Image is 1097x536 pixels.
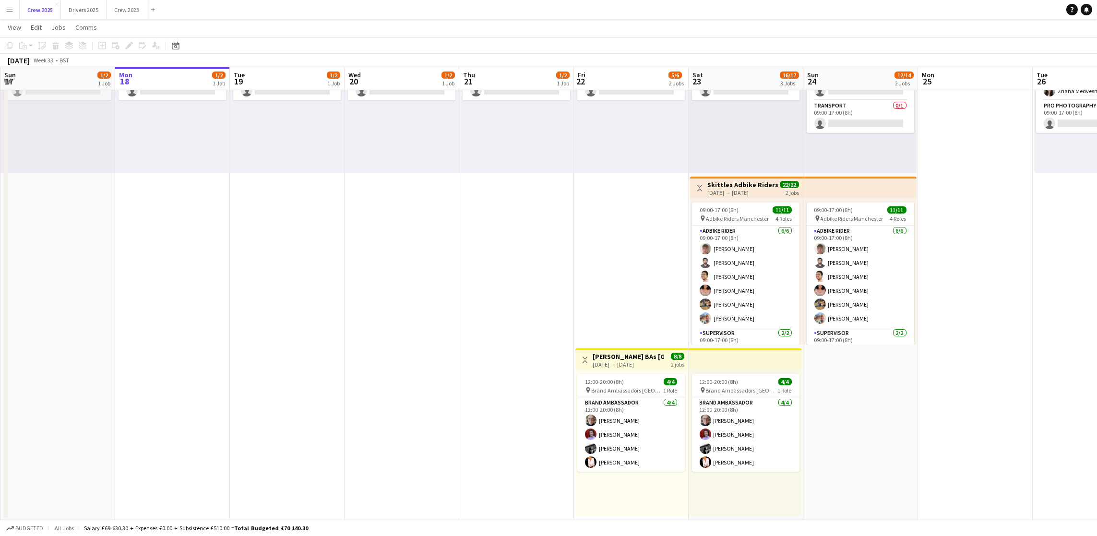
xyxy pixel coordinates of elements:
span: 4 Roles [775,215,792,222]
span: 18 [118,76,132,87]
span: 16/17 [780,71,799,79]
span: 1/2 [97,71,111,79]
span: Mon [922,71,934,79]
span: Comms [75,23,97,32]
span: 1/2 [441,71,455,79]
button: Crew 2023 [107,0,147,19]
span: View [8,23,21,32]
span: Tue [1037,71,1048,79]
span: 09:00-17:00 (8h) [700,206,739,214]
span: 12:00-20:00 (8h) [585,378,624,385]
span: 1/2 [212,71,226,79]
span: Mon [119,71,132,79]
app-job-card: 12:00-20:00 (8h)4/4 Brand Ambassadors [GEOGRAPHIC_DATA]1 RoleBrand Ambassador4/412:00-20:00 (8h)[... [577,374,685,472]
div: 2 jobs [786,188,799,196]
app-card-role: Brand Ambassador4/412:00-20:00 (8h)[PERSON_NAME][PERSON_NAME][PERSON_NAME][PERSON_NAME] [692,397,799,472]
span: 4/4 [664,378,677,385]
h3: Skittles Adbike Riders Manchester [707,180,779,189]
span: 1/2 [327,71,340,79]
span: 22/22 [780,181,799,188]
div: 2 Jobs [669,80,684,87]
app-card-role: Supervisor2/209:00-17:00 (8h) [807,328,914,374]
div: 1 Job [98,80,110,87]
div: 1 Job [213,80,225,87]
span: Jobs [51,23,66,32]
h3: [PERSON_NAME] BAs [GEOGRAPHIC_DATA] [593,352,664,361]
a: Edit [27,21,46,34]
app-card-role: Brand Ambassador4/412:00-20:00 (8h)[PERSON_NAME][PERSON_NAME][PERSON_NAME][PERSON_NAME] [577,397,685,472]
span: 23 [691,76,703,87]
app-card-role: Adbike Rider6/609:00-17:00 (8h)[PERSON_NAME][PERSON_NAME][PERSON_NAME][PERSON_NAME][PERSON_NAME][... [807,226,914,328]
app-card-role: Adbike Rider6/609:00-17:00 (8h)[PERSON_NAME][PERSON_NAME][PERSON_NAME][PERSON_NAME][PERSON_NAME][... [692,226,799,328]
app-card-role: Supervisor2/209:00-17:00 (8h) [692,328,799,374]
div: Salary £69 630.30 + Expenses £0.00 + Subsistence £510.00 = [84,524,308,532]
span: 11/11 [773,206,792,214]
div: [DATE] → [DATE] [593,361,664,368]
div: 1 Job [557,80,569,87]
span: 12:00-20:00 (8h) [700,378,739,385]
div: 1 Job [327,80,340,87]
span: Sat [692,71,703,79]
span: Sun [807,71,819,79]
span: 5/6 [668,71,682,79]
button: Drivers 2025 [61,0,107,19]
span: Adbike Riders Manchester [821,215,883,222]
span: Fri [578,71,585,79]
span: Total Budgeted £70 140.30 [234,524,308,532]
span: 24 [806,76,819,87]
span: 12/14 [894,71,914,79]
div: [DATE] → [DATE] [707,189,779,196]
span: Edit [31,23,42,32]
span: 4/4 [778,378,792,385]
button: Budgeted [5,523,45,534]
span: 26 [1035,76,1048,87]
app-job-card: 09:00-17:00 (8h)11/11 Adbike Riders Manchester4 RolesAdbike Rider6/609:00-17:00 (8h)[PERSON_NAME]... [807,202,914,345]
span: 21 [462,76,475,87]
span: Brand Ambassadors [GEOGRAPHIC_DATA] [591,387,663,394]
span: 8/8 [671,353,684,360]
span: Wed [348,71,361,79]
div: [DATE] [8,56,30,65]
span: Thu [463,71,475,79]
span: 1 Role [663,387,677,394]
span: Brand Ambassadors [GEOGRAPHIC_DATA] [706,387,778,394]
a: View [4,21,25,34]
span: 19 [232,76,245,87]
span: Tue [234,71,245,79]
span: 09:00-17:00 (8h) [814,206,853,214]
span: 17 [3,76,16,87]
span: All jobs [53,524,76,532]
div: 2 jobs [671,360,684,368]
div: 2 Jobs [895,80,913,87]
app-job-card: 09:00-17:00 (8h)11/11 Adbike Riders Manchester4 RolesAdbike Rider6/609:00-17:00 (8h)[PERSON_NAME]... [692,202,799,345]
span: 11/11 [887,206,906,214]
span: Sun [4,71,16,79]
a: Jobs [48,21,70,34]
a: Comms [72,21,101,34]
span: 22 [576,76,585,87]
div: 1 Job [442,80,454,87]
app-job-card: 12:00-20:00 (8h)4/4 Brand Ambassadors [GEOGRAPHIC_DATA]1 RoleBrand Ambassador4/412:00-20:00 (8h)[... [692,374,799,472]
span: 25 [920,76,934,87]
span: Adbike Riders Manchester [706,215,769,222]
app-card-role: Transport0/109:00-17:00 (8h) [807,100,914,133]
div: BST [60,57,69,64]
span: 4 Roles [890,215,906,222]
span: 1/2 [556,71,570,79]
div: 3 Jobs [780,80,799,87]
span: 1 Role [778,387,792,394]
span: 20 [347,76,361,87]
span: Week 33 [32,57,56,64]
span: Budgeted [15,525,43,532]
button: Crew 2025 [20,0,61,19]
